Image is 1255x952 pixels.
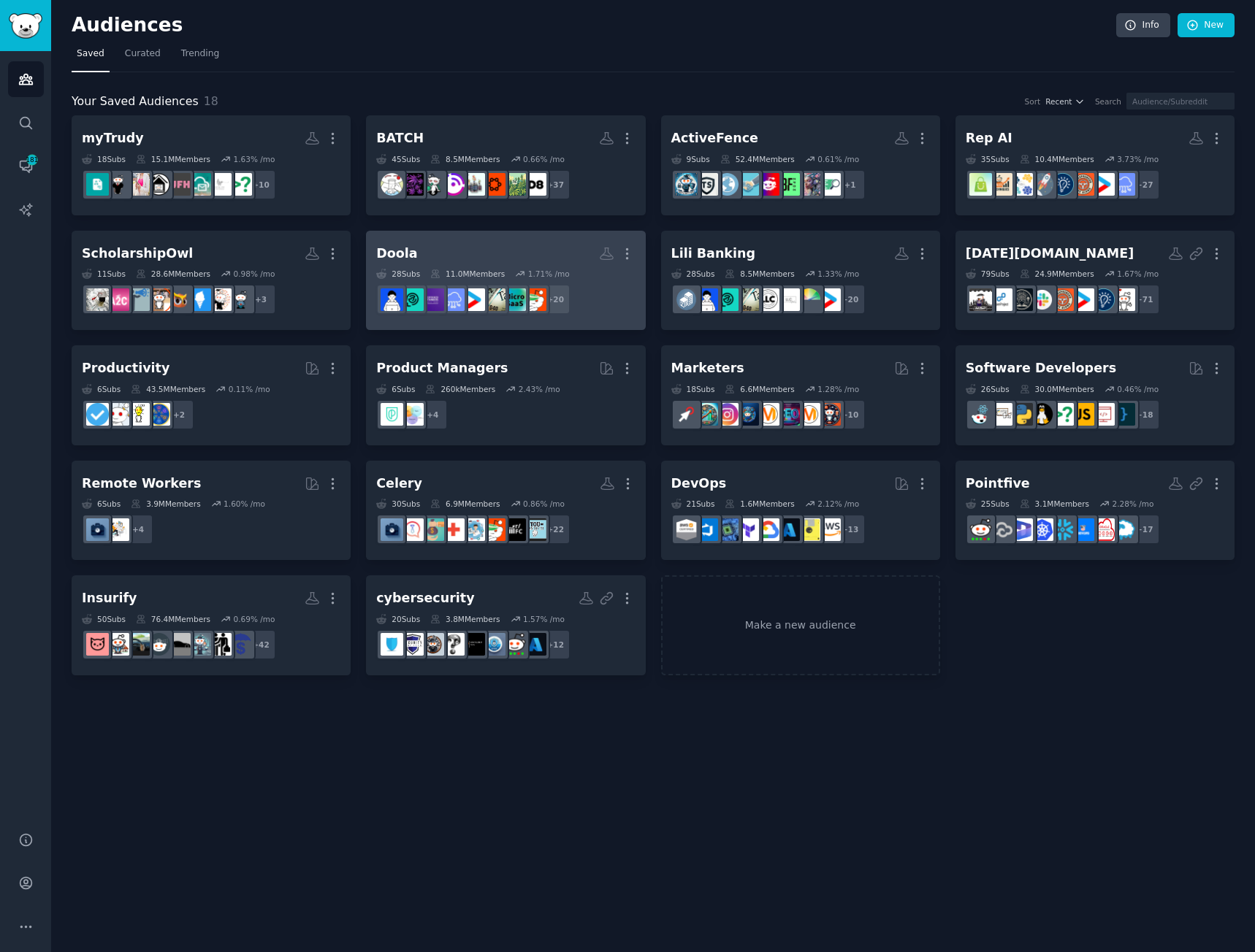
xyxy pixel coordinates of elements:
img: startup [462,288,485,311]
div: + 10 [245,169,276,200]
div: 3.73 % /mo [1117,154,1159,164]
span: 181 [26,155,39,165]
div: Insurify [82,589,137,607]
button: Recent [1045,96,1085,107]
img: cloudgovernance [1113,518,1135,541]
img: trees [381,173,403,196]
div: + 20 [540,284,571,315]
div: 28 Sub s [671,269,715,279]
a: Remote Workers6Subs3.9MMembers1.60% /mo+4RemoteJobswork [72,461,351,561]
div: + 20 [835,284,866,315]
div: Pointfive [966,475,1030,493]
div: Software Developers [966,359,1116,377]
img: SEO [777,403,800,426]
div: + 22 [540,514,571,545]
img: OSINT [421,633,444,656]
img: LifeProTips [148,403,170,426]
div: ScholarshipOwl [82,245,193,263]
img: AZURE [524,633,546,656]
img: scholarships [86,288,109,311]
img: delta8carts [483,173,506,196]
a: Doola28Subs11.0MMembers1.71% /mo+20AccountingmicrosaastaxstartupSaaSExperiencedFoundersFoundersHu... [366,231,645,331]
img: startups [1031,173,1053,196]
img: Accounting [483,518,506,541]
div: BATCH [376,129,424,147]
img: azuredevops [695,518,718,541]
div: 1.63 % /mo [233,154,275,164]
img: learnpython [990,403,1012,426]
img: salestechniques [990,173,1012,196]
a: Saved [72,42,110,72]
img: startup [1092,173,1115,196]
img: SnowflakeComputing [1051,518,1074,541]
img: EntrepreneurRideAlong [1051,288,1074,311]
img: AWS_Certified_Experts [675,518,698,541]
a: DevOps21Subs1.6MMembers2.12% /mo+13awsExperiencedDevsAZUREgooglecloudTerraformcomputingazuredevop... [661,461,940,561]
div: Sort [1025,96,1041,107]
div: 20 Sub s [376,614,420,624]
div: 0.66 % /mo [523,154,565,164]
div: + 12 [540,629,571,660]
img: socialmedia [818,403,841,426]
div: + 13 [835,514,866,545]
img: reactjs [969,403,992,426]
img: ApplyingToCollege [107,288,129,311]
img: HealthcareManagement [462,518,485,541]
div: Celery [376,475,422,493]
div: + 27 [1129,169,1160,200]
img: ciso [483,633,506,656]
img: RemoteJobs [107,518,129,541]
a: 181 [8,148,44,184]
span: Recent [1045,96,1072,107]
img: DigitalMarketing [757,403,779,426]
div: Productivity [82,359,169,377]
img: ProductManagement [401,403,424,426]
img: WFH [148,173,170,196]
img: InsuranceAgent [209,633,232,656]
img: marketing [798,403,820,426]
img: FirstTimeHomeBuyer [107,633,129,656]
img: InsuranceProfessional [229,633,252,656]
a: Curated [120,42,166,72]
span: Trending [181,47,219,61]
div: ActiveFence [671,129,758,147]
img: remotedaily [188,173,211,196]
img: programming [1113,403,1135,426]
img: technology [736,173,759,196]
div: Doola [376,245,417,263]
img: generativeAI [798,173,820,196]
img: FoundersHub [401,288,424,311]
div: 21 Sub s [671,499,715,509]
div: + 4 [123,514,153,545]
div: Lili Banking [671,245,755,263]
div: 6.6M Members [725,384,794,394]
img: careerguidance [107,173,129,196]
img: cars [168,633,191,656]
a: Product Managers6Subs260kMembers2.43% /mo+4ProductManagementProductMgmt [366,345,645,445]
div: 18 Sub s [82,154,126,164]
img: tax [483,288,506,311]
div: 35 Sub s [966,154,1010,164]
img: kubernetes [1031,518,1053,541]
div: 1.57 % /mo [523,614,565,624]
img: jobs [86,173,109,196]
div: 11 Sub s [82,269,126,279]
div: 1.71 % /mo [528,269,570,279]
a: myTrudy18Subs15.1MMembers1.63% /mo+10cscareerquestionsFreshJobPostingsremotedailyWFHJobsWFHonline... [72,115,351,215]
img: linux [1031,403,1053,426]
img: drivinganxiety [127,633,150,656]
span: 18 [204,94,218,108]
a: [DATE][DOMAIN_NAME]79Subs24.9MMembers1.67% /mo+71nonprofitEntrepreneurshipstartupEntrepreneurRide... [955,231,1235,331]
div: 79 Sub s [966,269,1010,279]
img: computing [716,518,739,541]
img: SelfDrivingCars [148,633,170,656]
div: 6.9M Members [430,499,500,509]
div: 2.43 % /mo [519,384,560,394]
div: 10.4M Members [1020,154,1094,164]
img: sysadmin [969,518,992,541]
a: Pointfive25Subs3.1MMembers2.28% /mo+17cloudgovernanceoraclecloudDevOpsLinksSnowflakeComputingkube... [955,461,1235,561]
img: webdev [1092,403,1115,426]
img: jobboardsearch [818,173,841,196]
img: OSINTExperts [462,633,485,656]
div: DevOps [671,475,727,493]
